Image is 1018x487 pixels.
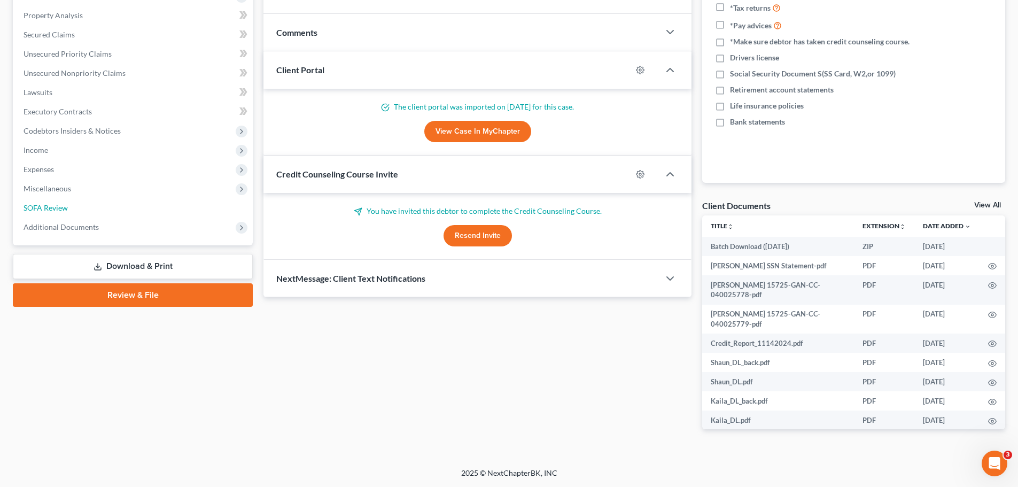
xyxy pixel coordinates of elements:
td: PDF [854,256,914,275]
td: [PERSON_NAME] 15725-GAN-CC-040025778-pdf [702,275,854,305]
span: Property Analysis [24,11,83,20]
td: [DATE] [914,372,980,391]
span: Income [24,145,48,154]
td: [DATE] [914,237,980,256]
td: PDF [854,275,914,305]
td: PDF [854,305,914,334]
a: Lawsuits [15,83,253,102]
button: Resend Invite [444,225,512,246]
td: Shaun_DL_back.pdf [702,353,854,372]
a: Executory Contracts [15,102,253,121]
td: [DATE] [914,256,980,275]
a: View Case in MyChapter [424,121,531,142]
td: Shaun_DL.pdf [702,372,854,391]
a: View All [974,202,1001,209]
span: Expenses [24,165,54,174]
td: [DATE] [914,353,980,372]
span: Unsecured Nonpriority Claims [24,68,126,78]
a: Review & File [13,283,253,307]
a: Date Added expand_more [923,222,971,230]
td: [DATE] [914,411,980,430]
td: PDF [854,411,914,430]
td: Credit_Report_11142024.pdf [702,334,854,353]
a: Unsecured Priority Claims [15,44,253,64]
p: The client portal was imported on [DATE] for this case. [276,102,679,112]
a: Extensionunfold_more [862,222,906,230]
td: ZIP [854,237,914,256]
a: Property Analysis [15,6,253,25]
span: Retirement account statements [730,84,834,95]
p: You have invited this debtor to complete the Credit Counseling Course. [276,206,679,217]
span: Social Security Document S(SS Card, W2,or 1099) [730,68,896,79]
span: Client Portal [276,65,324,75]
a: Download & Print [13,254,253,279]
div: 2025 © NextChapterBK, INC [205,468,814,487]
span: 3 [1004,451,1012,459]
span: Additional Documents [24,222,99,231]
span: SOFA Review [24,203,68,212]
td: [DATE] [914,391,980,411]
td: PDF [854,372,914,391]
span: Executory Contracts [24,107,92,116]
span: Codebtors Insiders & Notices [24,126,121,135]
span: *Tax returns [730,3,771,13]
span: Comments [276,27,317,37]
span: Secured Claims [24,30,75,39]
td: Kaila_DL.pdf [702,411,854,430]
td: [PERSON_NAME] 15725-GAN-CC-040025779-pdf [702,305,854,334]
td: Batch Download ([DATE]) [702,237,854,256]
span: NextMessage: Client Text Notifications [276,273,425,283]
i: unfold_more [727,223,734,230]
td: PDF [854,391,914,411]
a: Secured Claims [15,25,253,44]
span: Life insurance policies [730,101,804,111]
td: [DATE] [914,305,980,334]
div: Client Documents [702,200,771,211]
a: Unsecured Nonpriority Claims [15,64,253,83]
iframe: Intercom live chat [982,451,1007,476]
span: *Pay advices [730,20,772,31]
span: Credit Counseling Course Invite [276,169,398,179]
span: Lawsuits [24,88,52,97]
td: PDF [854,353,914,372]
span: *Make sure debtor has taken credit counseling course. [730,36,910,47]
span: Drivers license [730,52,779,63]
span: Unsecured Priority Claims [24,49,112,58]
td: [PERSON_NAME] SSN Statement-pdf [702,256,854,275]
a: Titleunfold_more [711,222,734,230]
td: PDF [854,334,914,353]
td: [DATE] [914,334,980,353]
td: [DATE] [914,275,980,305]
i: unfold_more [899,223,906,230]
i: expand_more [965,223,971,230]
span: Bank statements [730,117,785,127]
span: Miscellaneous [24,184,71,193]
td: Kaila_DL_back.pdf [702,391,854,411]
a: SOFA Review [15,198,253,218]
